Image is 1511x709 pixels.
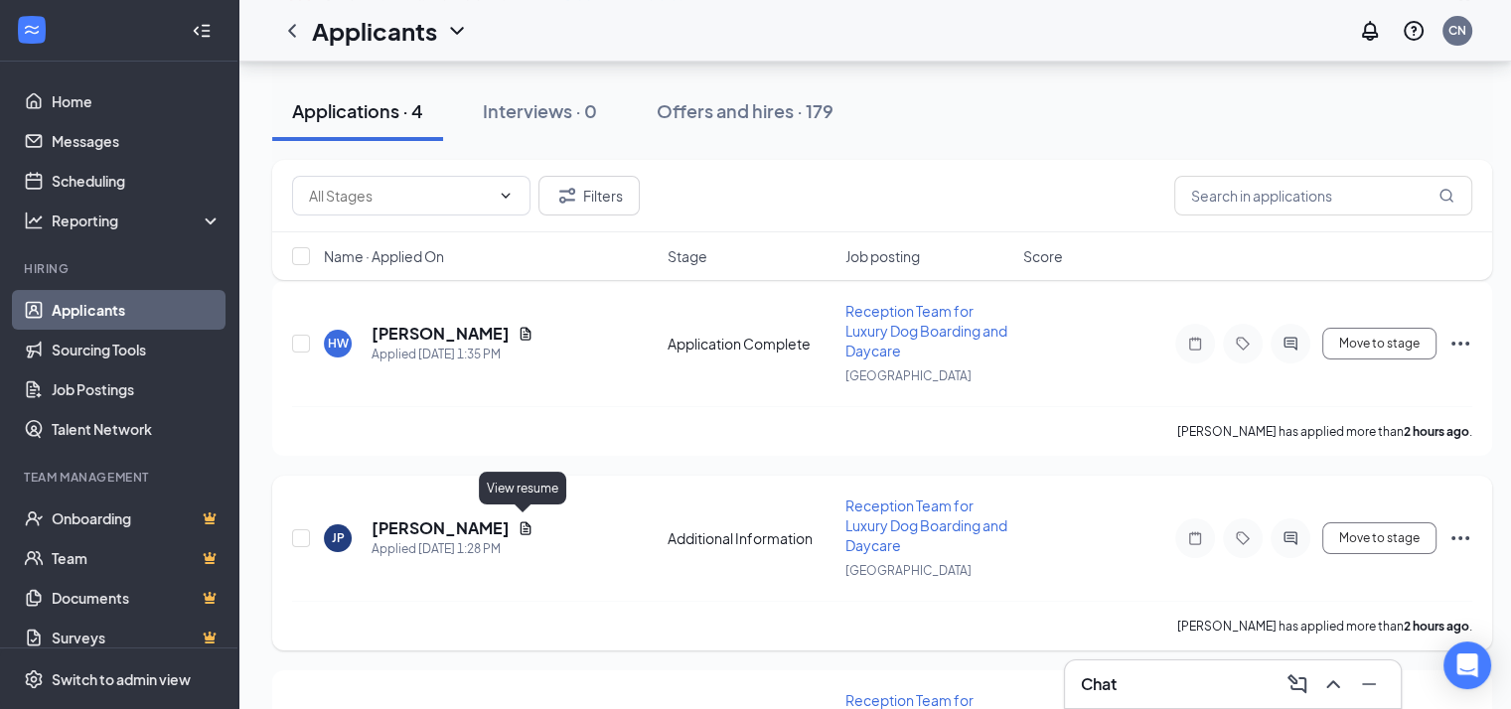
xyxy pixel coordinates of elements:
[518,520,533,536] svg: Document
[1285,672,1309,696] svg: ComposeMessage
[1231,530,1255,546] svg: Tag
[52,330,222,369] a: Sourcing Tools
[52,538,222,578] a: TeamCrown
[52,498,222,538] a: OnboardingCrown
[1448,526,1472,550] svg: Ellipses
[1183,530,1207,546] svg: Note
[1317,668,1349,700] button: ChevronUp
[309,185,490,207] input: All Stages
[845,246,920,266] span: Job posting
[845,496,1007,554] span: Reception Team for Luxury Dog Boarding and Daycare
[328,335,349,352] div: HW
[1081,673,1117,695] h3: Chat
[192,21,212,41] svg: Collapse
[1177,618,1472,635] p: [PERSON_NAME] has applied more than .
[668,246,707,266] span: Stage
[445,19,469,43] svg: ChevronDown
[1321,672,1345,696] svg: ChevronUp
[52,618,222,657] a: SurveysCrown
[52,669,191,689] div: Switch to admin view
[538,176,640,215] button: Filter Filters
[1358,19,1382,43] svg: Notifications
[52,81,222,121] a: Home
[1231,336,1255,352] svg: Tag
[22,20,42,40] svg: WorkstreamLogo
[372,345,533,364] div: Applied [DATE] 1:35 PM
[24,669,44,689] svg: Settings
[52,578,222,618] a: DocumentsCrown
[845,302,1007,359] span: Reception Team for Luxury Dog Boarding and Daycare
[657,98,833,123] div: Offers and hires · 179
[1404,424,1469,439] b: 2 hours ago
[1448,22,1466,39] div: CN
[845,563,972,578] span: [GEOGRAPHIC_DATA]
[845,368,972,383] span: [GEOGRAPHIC_DATA]
[1023,246,1063,266] span: Score
[1322,522,1436,554] button: Move to stage
[372,539,533,559] div: Applied [DATE] 1:28 PM
[52,290,222,330] a: Applicants
[668,528,833,548] div: Additional Information
[1282,668,1313,700] button: ComposeMessage
[1443,641,1491,689] div: Open Intercom Messenger
[1183,336,1207,352] svg: Note
[52,121,222,161] a: Messages
[1174,176,1472,215] input: Search in applications
[1322,328,1436,359] button: Move to stage
[1357,672,1381,696] svg: Minimize
[292,98,423,123] div: Applications · 4
[1438,188,1454,204] svg: MagnifyingGlass
[1448,332,1472,355] svg: Ellipses
[280,19,304,43] svg: ChevronLeft
[372,323,510,345] h5: [PERSON_NAME]
[1402,19,1426,43] svg: QuestionInfo
[483,98,597,123] div: Interviews · 0
[324,246,444,266] span: Name · Applied On
[52,409,222,449] a: Talent Network
[312,14,437,48] h1: Applicants
[518,326,533,342] svg: Document
[498,188,514,204] svg: ChevronDown
[1279,336,1302,352] svg: ActiveChat
[1353,668,1385,700] button: Minimize
[24,260,218,277] div: Hiring
[52,369,222,409] a: Job Postings
[24,469,218,486] div: Team Management
[555,184,579,208] svg: Filter
[24,211,44,230] svg: Analysis
[1177,423,1472,440] p: [PERSON_NAME] has applied more than .
[1279,530,1302,546] svg: ActiveChat
[52,211,223,230] div: Reporting
[332,529,345,546] div: JP
[1404,619,1469,634] b: 2 hours ago
[668,334,833,354] div: Application Complete
[479,472,566,504] div: View resume
[52,161,222,201] a: Scheduling
[372,517,510,539] h5: [PERSON_NAME]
